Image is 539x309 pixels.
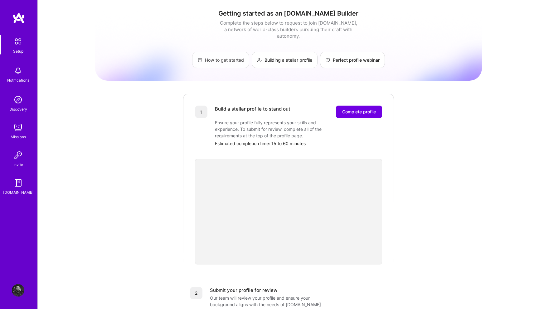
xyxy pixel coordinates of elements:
img: discovery [12,93,24,106]
div: Submit your profile for review [210,287,277,293]
div: Invite [13,161,23,168]
div: Setup [13,48,23,55]
img: teamwork [12,121,24,134]
div: Missions [11,134,26,140]
img: Perfect profile webinar [325,58,330,63]
div: 2 [190,287,202,299]
img: User Avatar [12,284,24,297]
a: Perfect profile webinar [320,52,385,68]
div: Build a stellar profile to stand out [215,106,290,118]
img: bell [12,64,24,77]
img: guide book [12,177,24,189]
img: How to get started [197,58,202,63]
button: Complete profile [336,106,382,118]
a: Building a stellar profile [252,52,318,68]
div: Ensure your profile fully represents your skills and experience. To submit for review, complete a... [215,119,340,139]
iframe: video [195,159,382,264]
h1: Getting started as an [DOMAIN_NAME] Builder [95,10,482,17]
img: setup [12,35,25,48]
img: Building a stellar profile [257,58,262,63]
div: [DOMAIN_NAME] [3,189,33,196]
a: User Avatar [10,284,26,297]
div: Estimated completion time: 15 to 60 minutes [215,140,382,147]
div: Notifications [7,77,29,83]
img: logo [12,12,25,24]
div: Complete the steps below to request to join [DOMAIN_NAME], a network of world-class builders purs... [218,20,359,39]
a: How to get started [192,52,249,68]
span: Complete profile [342,109,376,115]
div: 1 [195,106,207,118]
div: Discovery [9,106,27,112]
img: Invite [12,149,24,161]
